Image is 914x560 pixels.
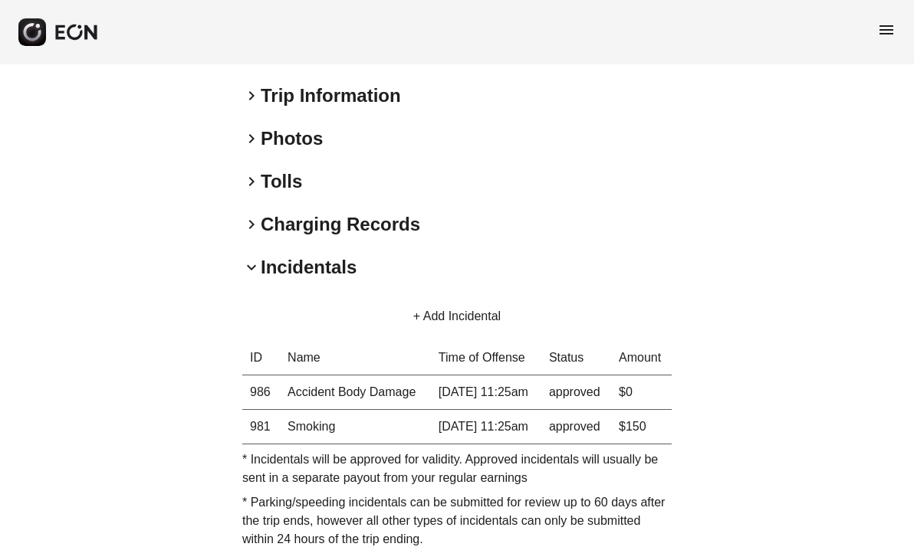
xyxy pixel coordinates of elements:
[541,375,611,410] td: approved
[431,341,541,375] th: Time of Offense
[877,21,896,39] span: menu
[431,375,541,410] td: [DATE] 11:25am
[242,450,672,487] p: * Incidentals will be approved for validity. Approved incidentals will usually be sent in a separ...
[261,212,420,237] h2: Charging Records
[242,87,261,105] span: keyboard_arrow_right
[541,410,611,444] td: approved
[395,298,519,335] button: + Add Incidental
[541,341,611,375] th: Status
[611,341,672,375] th: Amount
[242,215,261,234] span: keyboard_arrow_right
[242,172,261,191] span: keyboard_arrow_right
[242,129,261,148] span: keyboard_arrow_right
[431,410,541,444] td: [DATE] 11:25am
[611,410,672,444] td: $150
[242,410,280,444] th: 981
[242,375,280,410] th: 986
[261,126,323,151] h2: Photos
[280,375,431,410] td: Accident Body Damage
[242,341,280,375] th: ID
[261,84,401,108] h2: Trip Information
[280,410,431,444] td: Smoking
[242,493,672,549] p: * Parking/speeding incidentals can be submitted for review up to 60 days after the trip ends, how...
[242,258,261,277] span: keyboard_arrow_down
[611,375,672,410] td: $0
[261,169,302,194] h2: Tolls
[261,255,357,280] h2: Incidentals
[280,341,431,375] th: Name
